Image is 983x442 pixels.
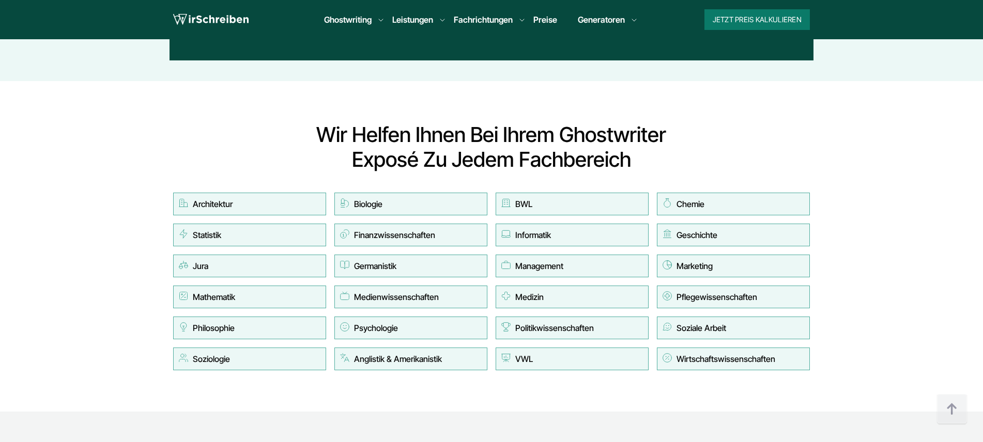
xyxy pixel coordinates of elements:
a: Leistungen [392,13,433,26]
img: Psychologie [340,322,350,332]
img: Medizin [501,291,511,301]
a: Statistik [193,229,221,241]
img: Statistik [178,229,189,239]
div: Philosophie [178,322,235,334]
a: Mathematik [193,291,235,303]
div: Politikwissenschaften [501,322,594,334]
img: button top [936,394,967,425]
div: Medienwissenschaften [340,291,439,303]
div: Management [501,260,563,272]
div: Pflegewissenschaften [662,291,757,303]
img: VWL [501,353,511,363]
div: Soziologie [178,353,230,365]
div: Marketing [662,260,713,272]
img: Mathematik [178,291,189,301]
img: Finanzwissenschaften [340,229,350,239]
img: BWL [501,198,511,208]
a: Ghostwriting [324,13,372,26]
button: Jetzt Preis kalkulieren [704,9,810,30]
img: Wirtschaftswissenschaften [662,353,672,363]
a: BWL [515,198,532,210]
a: Jura [193,260,208,272]
img: Marketing [662,260,672,270]
a: Medizin [515,291,544,303]
a: Soziale Arbeit [677,322,726,334]
div: Finanzwissenschaften [340,229,435,241]
img: Chemie [662,198,672,208]
a: Germanistik [354,260,396,272]
img: Informatik [501,229,511,239]
img: Jura [178,260,189,270]
a: Generatoren [578,13,625,26]
a: Preise [533,14,557,25]
div: Wirtschaftswissenschaften [662,353,775,365]
a: Fachrichtungen [454,13,513,26]
img: Philosophie [178,322,189,332]
div: Chemie [662,198,704,210]
img: Architektur [178,198,189,208]
img: Germanistik [340,260,350,270]
img: Soziale Arbeit [662,322,672,332]
div: Biologie [340,198,382,210]
div: Architektur [178,198,233,210]
img: Management [501,260,511,270]
a: Informatik [515,229,551,241]
a: Anglistik & Amerikanistik [354,353,442,365]
img: Pflegewissenschaften [662,291,672,301]
a: VWL [515,353,533,365]
h2: Wir helfen Ihnen bei Ihrem Ghostwriter Exposé zu jedem Fachbereich [285,122,699,172]
img: Medienwissenschaften [340,291,350,301]
a: Psychologie [354,322,398,334]
img: Biologie [340,198,350,208]
img: Geschichte [662,229,672,239]
img: Politikwissenschaften [501,322,511,332]
div: Geschichte [662,229,717,241]
img: logo wirschreiben [173,12,249,27]
img: Anglistik & Amerikanistik [340,353,350,363]
img: Soziologie [178,353,189,363]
